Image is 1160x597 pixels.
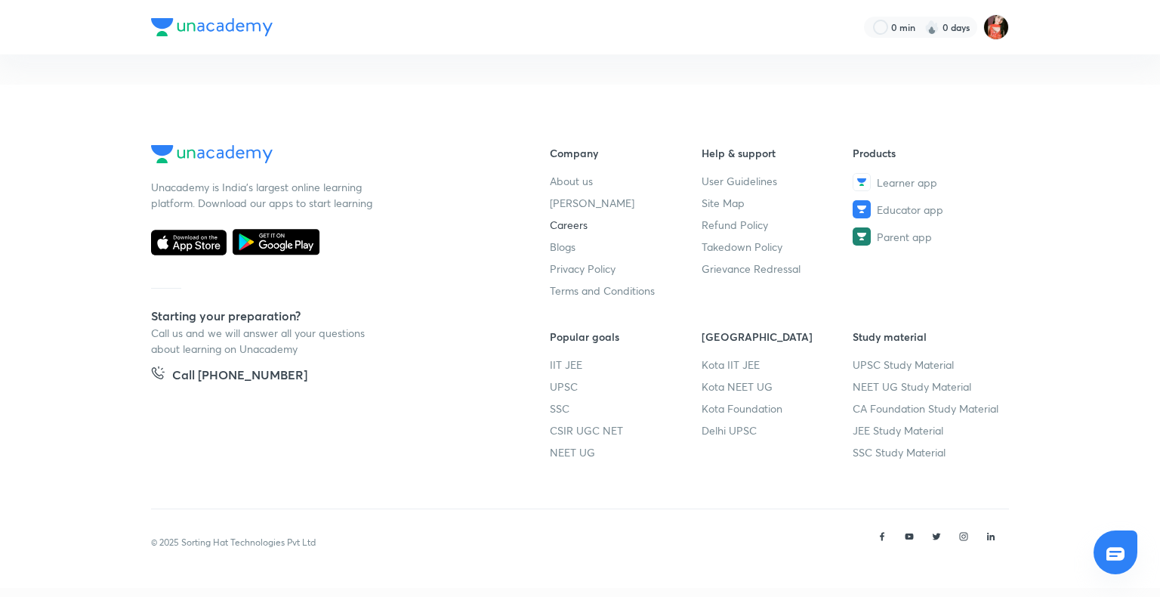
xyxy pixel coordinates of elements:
a: IIT JEE [550,357,702,373]
a: UPSC Study Material [853,357,1004,373]
a: SSC [550,401,702,416]
p: Call us and we will answer all your questions about learning on Unacademy [151,325,378,357]
a: NEET UG Study Material [853,379,1004,394]
h6: Company [550,145,702,161]
a: Educator app [853,200,1004,218]
a: Call [PHONE_NUMBER] [151,366,307,387]
a: Kota Foundation [702,401,853,416]
a: CA Foundation Study Material [853,401,1004,416]
a: Terms and Conditions [550,283,702,298]
a: JEE Study Material [853,422,1004,438]
h6: Help & support [702,145,853,161]
a: [PERSON_NAME] [550,195,702,211]
h5: Call [PHONE_NUMBER] [172,366,307,387]
a: Company Logo [151,145,501,167]
p: Unacademy is India’s largest online learning platform. Download our apps to start learning [151,179,378,211]
a: UPSC [550,379,702,394]
a: Parent app [853,227,1004,246]
a: NEET UG [550,444,702,460]
a: Delhi UPSC [702,422,853,438]
h6: Popular goals [550,329,702,345]
a: CSIR UGC NET [550,422,702,438]
a: About us [550,173,702,189]
a: SSC Study Material [853,444,1004,460]
a: Kota IIT JEE [702,357,853,373]
a: User Guidelines [702,173,853,189]
h6: Products [853,145,1004,161]
a: Blogs [550,239,702,255]
h6: [GEOGRAPHIC_DATA] [702,329,853,345]
h6: Study material [853,329,1004,345]
a: Privacy Policy [550,261,702,277]
img: Minakshi gakre [983,14,1009,40]
img: Learner app [853,173,871,191]
a: Refund Policy [702,217,853,233]
img: streak [924,20,939,35]
a: Careers [550,217,702,233]
img: Company Logo [151,18,273,36]
a: Site Map [702,195,853,211]
img: Parent app [853,227,871,246]
img: Company Logo [151,145,273,163]
img: Educator app [853,200,871,218]
span: Educator app [877,202,943,218]
a: Learner app [853,173,1004,191]
a: Kota NEET UG [702,379,853,394]
a: Grievance Redressal [702,261,853,277]
p: © 2025 Sorting Hat Technologies Pvt Ltd [151,536,316,549]
h5: Starting your preparation? [151,307,501,325]
span: Parent app [877,229,932,245]
span: Learner app [877,175,937,190]
a: Takedown Policy [702,239,853,255]
span: Careers [550,217,588,233]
